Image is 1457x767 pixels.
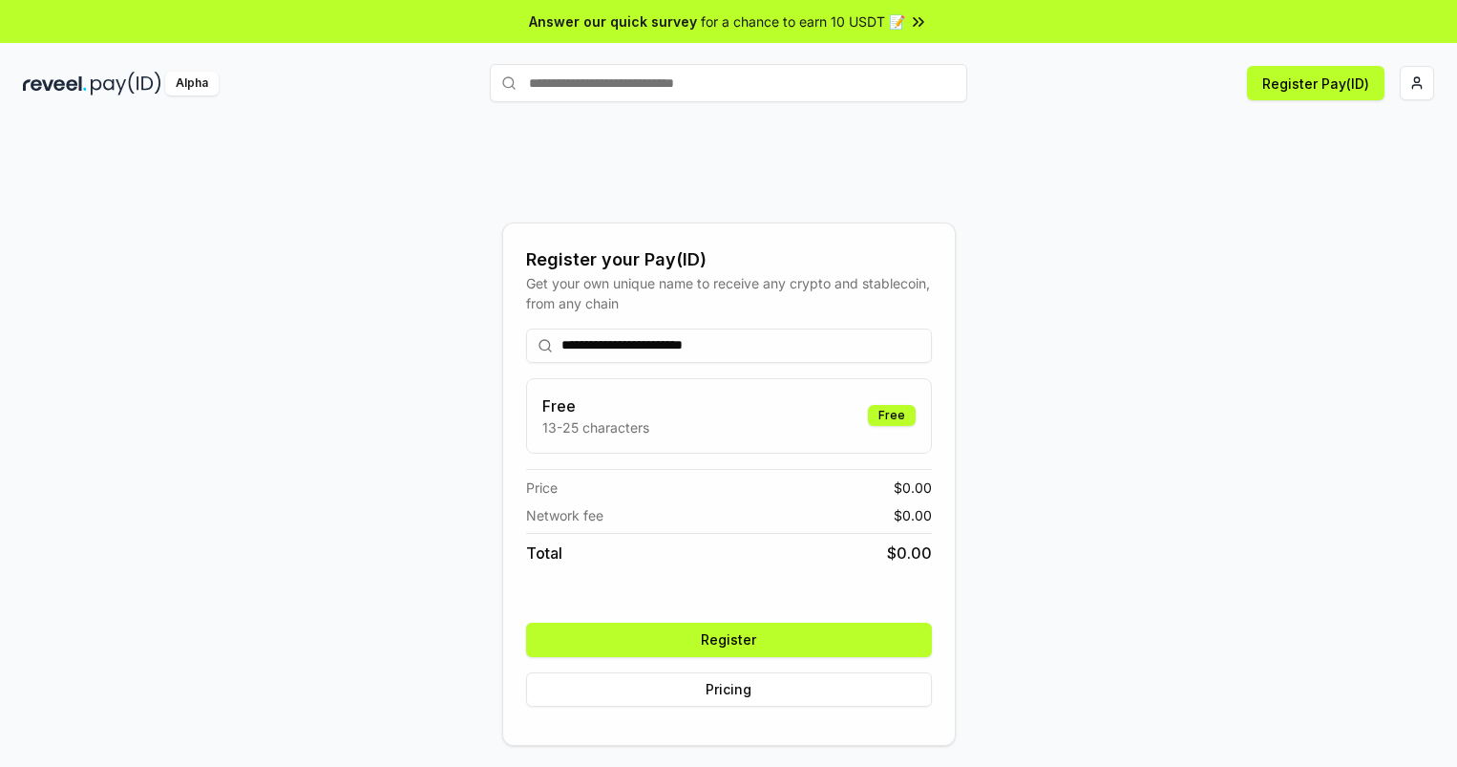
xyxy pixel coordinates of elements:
[894,478,932,498] span: $ 0.00
[526,623,932,657] button: Register
[526,542,562,565] span: Total
[542,394,649,417] h3: Free
[23,72,87,96] img: reveel_dark
[701,11,905,32] span: for a chance to earn 10 USDT 📝
[165,72,219,96] div: Alpha
[91,72,161,96] img: pay_id
[526,478,558,498] span: Price
[894,505,932,525] span: $ 0.00
[1247,66,1384,100] button: Register Pay(ID)
[526,246,932,273] div: Register your Pay(ID)
[526,505,603,525] span: Network fee
[887,542,932,565] span: $ 0.00
[529,11,697,32] span: Answer our quick survey
[542,417,649,437] p: 13-25 characters
[526,672,932,707] button: Pricing
[868,405,916,426] div: Free
[526,273,932,313] div: Get your own unique name to receive any crypto and stablecoin, from any chain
